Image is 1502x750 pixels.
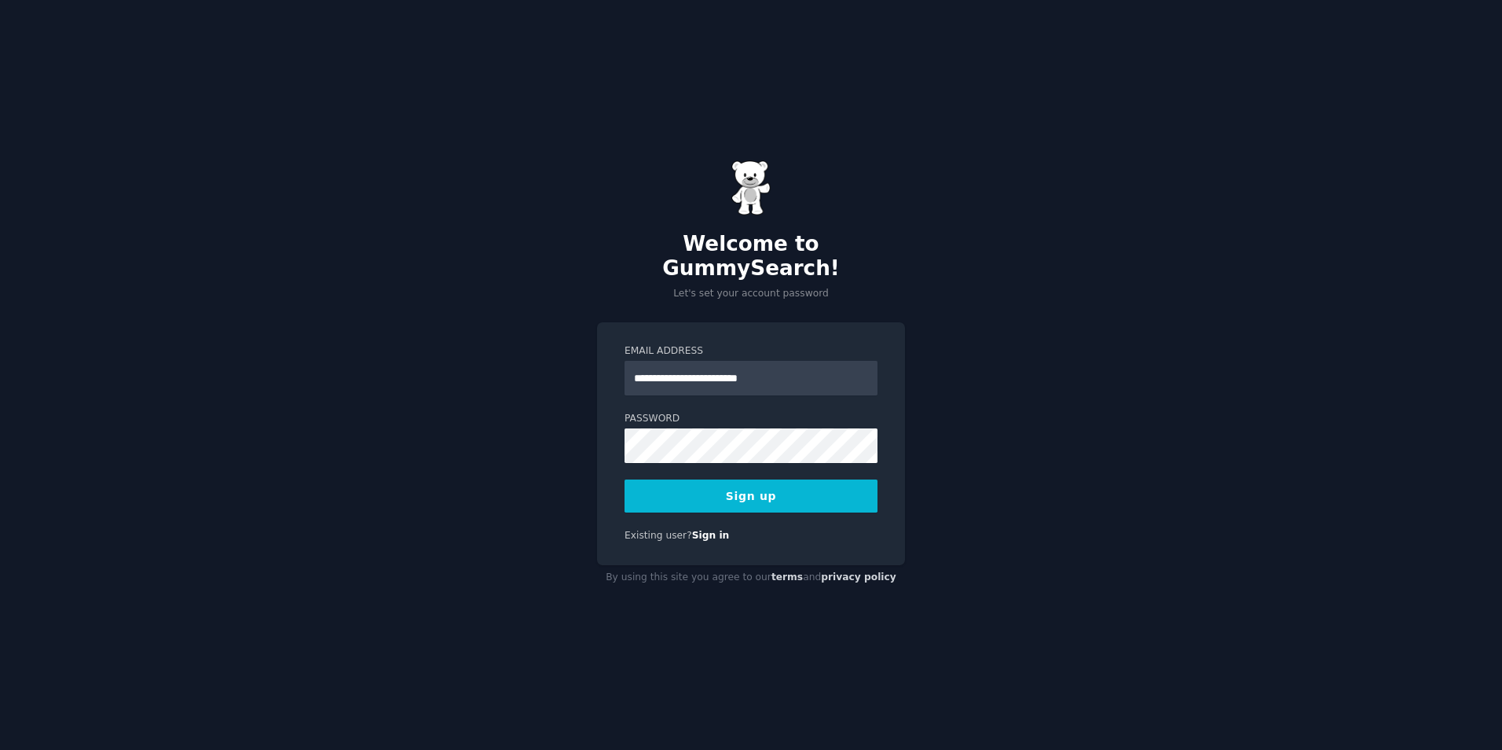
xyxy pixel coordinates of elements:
[625,344,877,358] label: Email Address
[625,530,692,541] span: Existing user?
[597,565,905,590] div: By using this site you agree to our and
[692,530,730,541] a: Sign in
[625,412,877,426] label: Password
[771,572,803,583] a: terms
[821,572,896,583] a: privacy policy
[597,232,905,281] h2: Welcome to GummySearch!
[731,160,771,215] img: Gummy Bear
[625,480,877,513] button: Sign up
[597,287,905,301] p: Let's set your account password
